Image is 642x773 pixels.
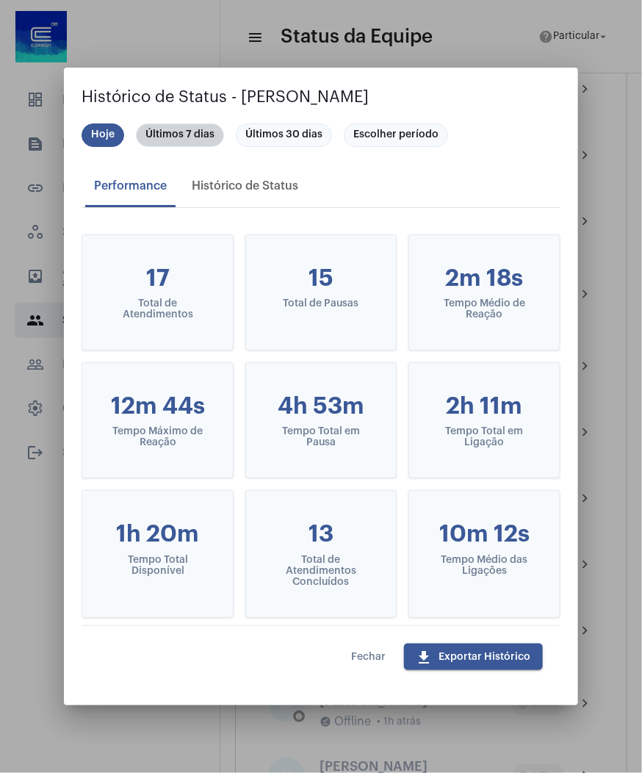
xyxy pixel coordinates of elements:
[433,555,535,577] div: Tempo Médio das Ligações
[433,426,535,448] div: Tempo Total em Ligação
[192,179,298,193] div: Histórico de Status
[136,123,224,147] mat-chip: Últimos 7 dias
[416,649,433,666] mat-icon: download
[270,265,372,292] div: 15
[82,85,560,109] h2: Histórico de Status - [PERSON_NAME]
[344,123,448,147] mat-chip: Escolher período
[270,426,372,448] div: Tempo Total em Pausa
[82,121,560,150] mat-chip-list: Seleção de período
[340,644,398,670] button: Fechar
[106,298,209,320] div: Total de Atendimentos
[404,644,543,670] button: Exportar Histórico
[433,520,535,548] div: 10m 12s
[433,298,535,320] div: Tempo Médio de Reação
[416,652,531,662] span: Exportar Histórico
[106,392,209,420] div: 12m 44s
[106,555,209,577] div: Tempo Total Disponível
[106,265,209,292] div: 17
[94,179,167,193] div: Performance
[106,520,209,548] div: 1h 20m
[270,555,372,588] div: Total de Atendimentos Concluídos
[270,298,372,309] div: Total de Pausas
[270,392,372,420] div: 4h 53m
[352,652,386,662] span: Fechar
[433,265,535,292] div: 2m 18s
[82,123,124,147] mat-chip: Hoje
[270,520,372,548] div: 13
[106,426,209,448] div: Tempo Máximo de Reação
[236,123,332,147] mat-chip: Últimos 30 dias
[433,392,535,420] div: 2h 11m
